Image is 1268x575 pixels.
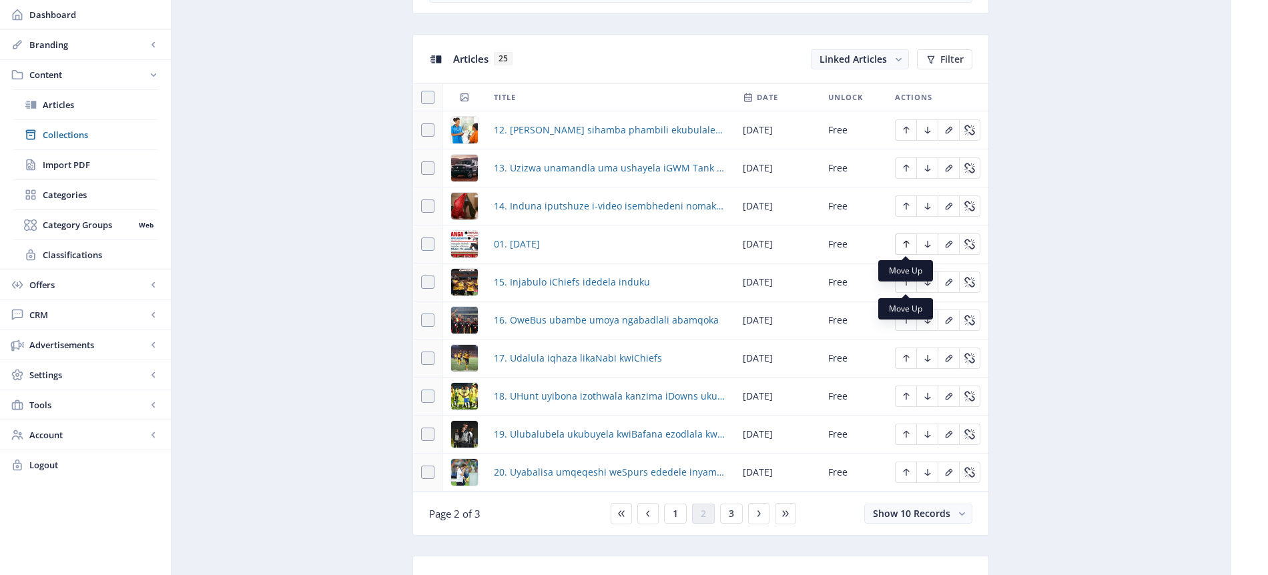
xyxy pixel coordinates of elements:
span: Settings [29,368,147,382]
img: 31bf5ce6-4908-46d3-b51f-f05f1be9084a.png [451,307,478,334]
span: Date [757,89,778,105]
a: Edit page [895,275,916,287]
td: [DATE] [735,263,820,302]
span: Articles [43,98,157,111]
a: 14. Induna iputshuze i-video isembhedeni nomakoti wendodana [494,198,727,214]
a: 20. Uyabalisa umqeqeshi weSpurs ededele inyamazane seyisemlonyeni [494,464,727,480]
a: Edit page [916,427,938,440]
img: 3a3fd44a-d231-466d-9f06-aa18adf003b5.png [451,155,478,181]
span: Offers [29,278,147,292]
td: Free [820,111,887,149]
a: Edit page [895,237,916,249]
span: 2 [701,508,706,519]
td: [DATE] [735,416,820,454]
td: [DATE] [735,340,820,378]
td: [DATE] [735,225,820,263]
span: 13. Uzizwa unamandla uma ushayela iGWM Tank 300 [494,160,727,176]
a: Edit page [938,465,959,478]
td: Free [820,187,887,225]
a: Edit page [916,465,938,478]
span: Move Up [889,304,922,314]
img: 2560c69f-6486-4d4d-8a42-9ba39fd3e910.png [451,231,478,257]
a: Edit page [938,199,959,211]
td: Free [820,340,887,378]
a: Edit page [938,427,959,440]
span: Classifications [43,248,157,261]
span: Content [29,68,147,81]
a: Edit page [959,351,980,364]
span: Categories [43,188,157,201]
td: Free [820,416,887,454]
span: 3 [729,508,734,519]
td: [DATE] [735,454,820,492]
td: Free [820,263,887,302]
button: Show 10 Records [864,504,972,524]
a: Edit page [895,351,916,364]
span: Branding [29,38,147,51]
span: CRM [29,308,147,322]
span: 16. OweBus ubambe umoya ngabadlali abamqoka [494,312,719,328]
a: 15. Injabulo iChiefs idedela induku [494,274,650,290]
span: Account [29,428,147,442]
span: Linked Articles [820,53,887,65]
img: 19f9750e-8b68-4f9a-8921-6dc292b84ed9.png [451,421,478,448]
span: Actions [895,89,932,105]
span: Show 10 Records [873,507,950,520]
a: Edit page [959,465,980,478]
app-collection-view: Articles [412,34,989,536]
span: Page 2 of 3 [429,507,481,520]
a: Collections [13,120,157,149]
td: [DATE] [735,111,820,149]
a: 12. [PERSON_NAME] sihamba phambili ekubulaleni abesifazane eNingizimu Afrika [494,122,727,138]
a: Edit page [959,427,980,440]
a: Edit page [916,351,938,364]
td: Free [820,149,887,187]
img: eacd95b8-b527-4802-8b7c-74cb48ea0587.png [451,193,478,219]
img: 3bacb600-a762-460f-8b3b-0eb02833e5b8.png [451,459,478,486]
a: Edit page [895,313,916,326]
span: Category Groups [43,218,134,231]
img: f4b18ee0-a151-41a3-bf1d-c138097b64c9.png [451,345,478,372]
a: Edit page [895,427,916,440]
a: Import PDF [13,150,157,179]
span: 1 [673,508,678,519]
a: Edit page [938,275,959,287]
td: [DATE] [735,302,820,340]
td: Free [820,302,887,340]
a: Categories [13,180,157,209]
a: Edit page [959,199,980,211]
a: 19. Ulubalubela ukubuyela kwiBafana ezodlala kwi-Afcon [494,426,727,442]
a: Category GroupsWeb [13,210,157,239]
span: Logout [29,458,160,472]
a: Edit page [938,389,959,402]
span: Title [494,89,516,105]
a: Edit page [938,161,959,173]
a: Edit page [938,237,959,249]
a: Edit page [959,123,980,135]
a: Edit page [959,275,980,287]
span: Tools [29,398,147,412]
img: 6edad08d-df3f-400b-bd6b-a58a58d6b445.png [451,117,478,143]
span: Articles [453,52,489,65]
a: Edit page [895,465,916,478]
a: 18. UHunt uyibona izothwala kanzima iDowns ukuvikela iligi [494,388,727,404]
a: Edit page [959,237,980,249]
td: [DATE] [735,149,820,187]
a: Classifications [13,240,157,269]
img: b538c08a-c119-48f6-8ea0-9b61af699487.png [451,383,478,410]
a: 01. [DATE] [494,236,540,252]
td: [DATE] [735,187,820,225]
button: 1 [664,504,687,524]
span: Import PDF [43,158,157,171]
button: Filter [917,49,972,69]
a: Edit page [916,389,938,402]
span: Collections [43,128,157,141]
td: [DATE] [735,378,820,416]
span: Move Up [889,265,922,276]
a: Edit page [959,389,980,402]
